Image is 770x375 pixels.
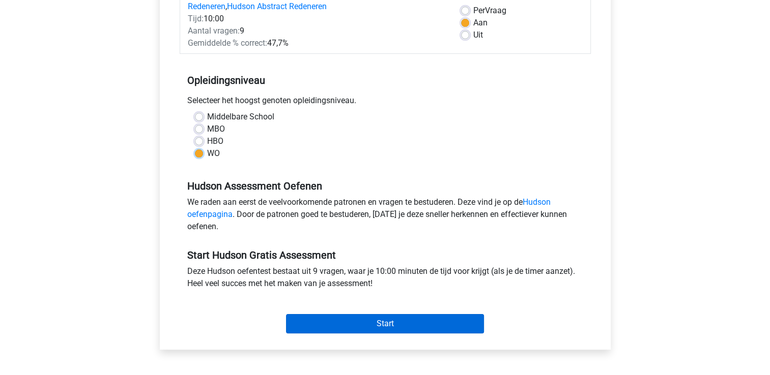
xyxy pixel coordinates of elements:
[188,26,240,36] span: Aantal vragen:
[188,38,267,48] span: Gemiddelde % correct:
[207,135,223,147] label: HBO
[473,29,483,41] label: Uit
[473,6,485,15] span: Per
[187,249,583,261] h5: Start Hudson Gratis Assessment
[207,147,220,160] label: WO
[286,314,484,333] input: Start
[180,265,591,294] div: Deze Hudson oefentest bestaat uit 9 vragen, waar je 10:00 minuten de tijd voor krijgt (als je de ...
[207,123,225,135] label: MBO
[180,25,453,37] div: 9
[188,14,204,23] span: Tijd:
[180,13,453,25] div: 10:00
[207,111,274,123] label: Middelbare School
[180,196,591,237] div: We raden aan eerst de veelvoorkomende patronen en vragen te bestuderen. Deze vind je op de . Door...
[180,37,453,49] div: 47,7%
[187,70,583,90] h5: Opleidingsniveau
[473,5,506,17] label: Vraag
[227,2,327,11] a: Hudson Abstract Redeneren
[473,17,488,29] label: Aan
[187,180,583,192] h5: Hudson Assessment Oefenen
[180,95,591,111] div: Selecteer het hoogst genoten opleidingsniveau.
